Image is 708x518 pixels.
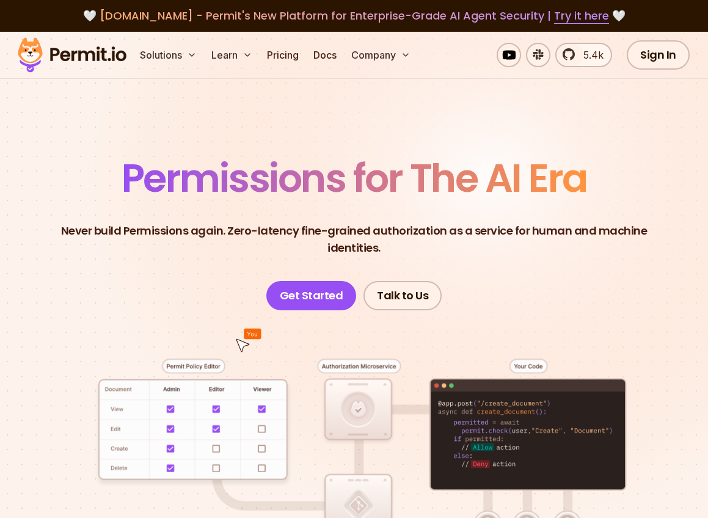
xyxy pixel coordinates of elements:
span: 5.4k [576,48,604,62]
a: 5.4k [555,43,612,67]
button: Company [346,43,415,67]
a: Sign In [627,40,690,70]
a: Get Started [266,281,357,310]
div: 🤍 🤍 [29,7,679,24]
a: Pricing [262,43,304,67]
a: Docs [308,43,341,67]
span: [DOMAIN_NAME] - Permit's New Platform for Enterprise-Grade AI Agent Security | [100,8,609,23]
img: Permit logo [12,34,132,76]
button: Solutions [135,43,202,67]
a: Talk to Us [363,281,442,310]
button: Learn [206,43,257,67]
p: Never build Permissions again. Zero-latency fine-grained authorization as a service for human and... [39,222,669,257]
span: Permissions for The AI Era [122,151,587,205]
a: Try it here [554,8,609,24]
